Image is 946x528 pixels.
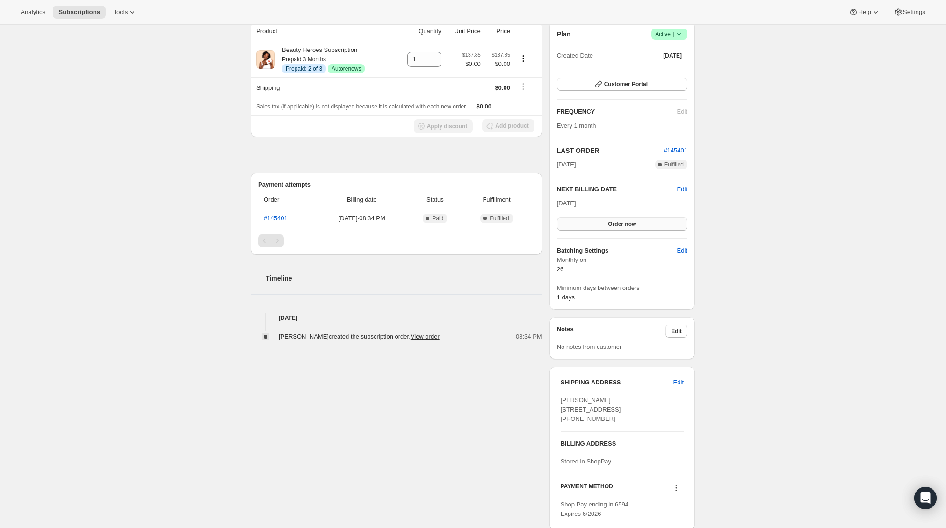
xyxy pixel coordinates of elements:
[557,107,677,116] h2: FREQUENCY
[557,325,666,338] h3: Notes
[495,84,510,91] span: $0.00
[557,29,571,39] h2: Plan
[677,185,687,194] button: Edit
[672,243,693,258] button: Edit
[557,78,687,91] button: Customer Portal
[557,122,596,129] span: Every 1 month
[665,325,687,338] button: Edit
[432,215,443,222] span: Paid
[251,21,395,42] th: Product
[251,313,542,323] h4: [DATE]
[561,397,621,422] span: [PERSON_NAME] [STREET_ADDRESS] [PHONE_NUMBER]
[275,45,365,73] div: Beauty Heroes Subscription
[664,147,687,154] a: #145401
[557,294,575,301] span: 1 days
[677,246,687,255] span: Edit
[266,274,542,283] h2: Timeline
[108,6,143,19] button: Tools
[444,21,484,42] th: Unit Price
[477,103,492,110] span: $0.00
[462,52,481,58] small: $137.85
[664,161,684,168] span: Fulfilled
[557,200,576,207] span: [DATE]
[858,8,871,16] span: Help
[608,220,636,228] span: Order now
[332,65,361,72] span: Autorenews
[903,8,925,16] span: Settings
[15,6,51,19] button: Analytics
[412,195,459,204] span: Status
[516,81,531,92] button: Shipping actions
[557,146,664,155] h2: LAST ORDER
[557,217,687,231] button: Order now
[113,8,128,16] span: Tools
[663,52,682,59] span: [DATE]
[256,103,467,110] span: Sales tax (if applicable) is not displayed because it is calculated with each new order.
[318,214,406,223] span: [DATE] · 08:34 PM
[53,6,106,19] button: Subscriptions
[516,53,531,64] button: Product actions
[484,21,513,42] th: Price
[914,487,937,509] div: Open Intercom Messenger
[486,59,510,69] span: $0.00
[604,80,648,88] span: Customer Portal
[258,180,534,189] h2: Payment attempts
[673,30,674,38] span: |
[516,332,542,341] span: 08:34 PM
[561,458,611,465] span: Stored in ShopPay
[557,283,687,293] span: Minimum days between orders
[557,185,677,194] h2: NEXT BILLING DATE
[462,59,481,69] span: $0.00
[279,333,440,340] span: [PERSON_NAME] created the subscription order.
[395,21,444,42] th: Quantity
[561,439,684,448] h3: BILLING ADDRESS
[318,195,406,204] span: Billing date
[21,8,45,16] span: Analytics
[58,8,100,16] span: Subscriptions
[655,29,684,39] span: Active
[258,189,315,210] th: Order
[256,50,275,69] img: product img
[668,375,689,390] button: Edit
[557,51,593,60] span: Created Date
[557,160,576,169] span: [DATE]
[557,255,687,265] span: Monthly on
[411,333,440,340] a: View order
[888,6,931,19] button: Settings
[671,327,682,335] span: Edit
[464,195,528,204] span: Fulfillment
[843,6,886,19] button: Help
[264,215,288,222] a: #145401
[490,215,509,222] span: Fulfilled
[286,65,322,72] span: Prepaid: 2 of 3
[557,266,563,273] span: 26
[561,483,613,495] h3: PAYMENT METHOD
[561,501,628,517] span: Shop Pay ending in 6594 Expires 6/2026
[282,56,326,63] small: Prepaid 3 Months
[557,246,677,255] h6: Batching Settings
[657,49,687,62] button: [DATE]
[251,77,395,98] th: Shipping
[492,52,510,58] small: $137.85
[258,234,534,247] nav: Pagination
[664,146,687,155] button: #145401
[561,378,673,387] h3: SHIPPING ADDRESS
[673,378,684,387] span: Edit
[557,343,622,350] span: No notes from customer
